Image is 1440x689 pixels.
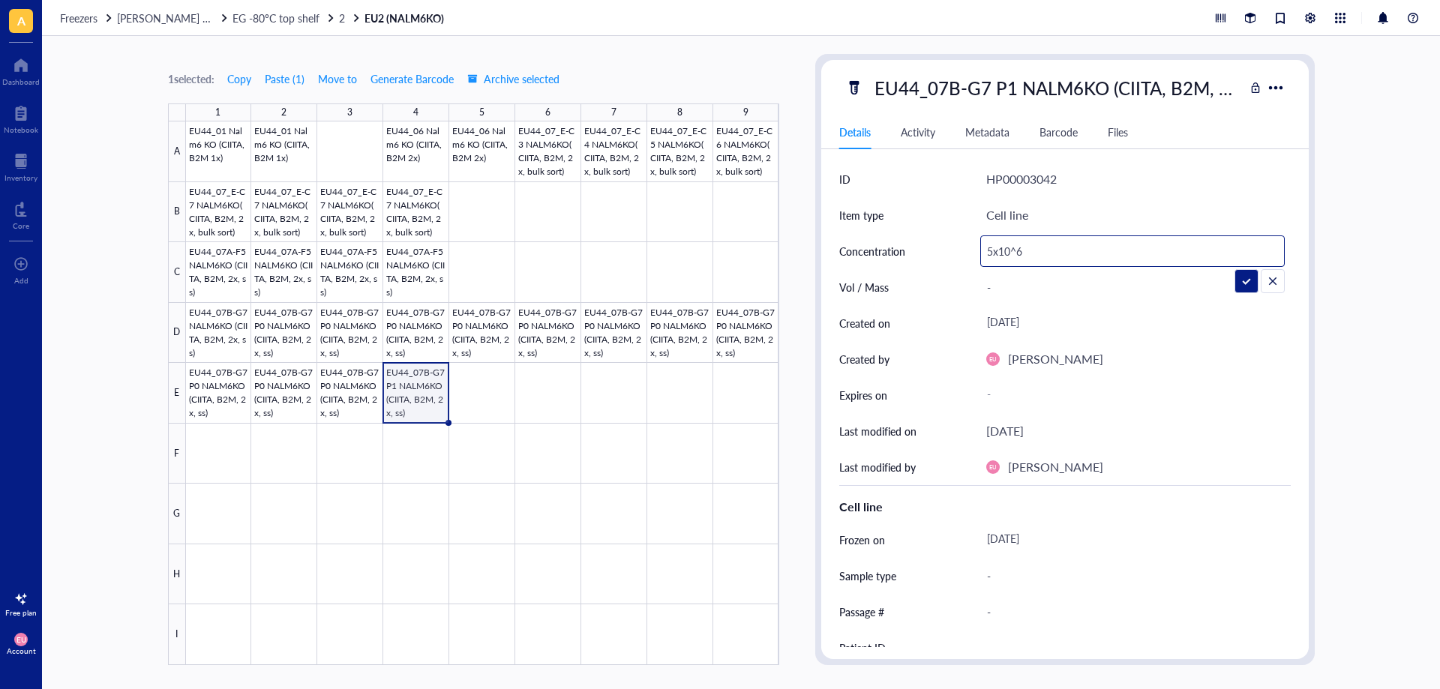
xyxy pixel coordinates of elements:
[839,604,884,620] div: Passage #
[986,421,1024,441] div: [DATE]
[839,315,890,331] div: Created on
[168,242,186,303] div: C
[839,124,871,140] div: Details
[839,532,885,548] div: Frozen on
[986,205,1028,225] div: Cell line
[1008,349,1103,369] div: [PERSON_NAME]
[168,544,186,605] div: H
[839,498,1291,516] div: Cell line
[168,303,186,364] div: D
[232,10,319,25] span: EG -80°C top shelf
[466,67,560,91] button: Archive selected
[839,459,916,475] div: Last modified by
[839,279,889,295] div: Vol / Mass
[980,596,1285,628] div: -
[839,387,887,403] div: Expires on
[839,243,905,259] div: Concentration
[13,197,29,230] a: Core
[1008,457,1103,477] div: [PERSON_NAME]
[677,103,682,122] div: 8
[1039,124,1078,140] div: Barcode
[839,568,896,584] div: Sample type
[980,271,1285,303] div: -
[347,103,352,122] div: 3
[1108,124,1128,140] div: Files
[16,635,26,644] span: EU
[60,11,114,25] a: Freezers
[14,276,28,285] div: Add
[467,73,559,85] span: Archive selected
[413,103,418,122] div: 4
[168,182,186,243] div: B
[117,10,234,25] span: [PERSON_NAME] freezer
[232,11,361,25] a: EG -80°C top shelf2
[281,103,286,122] div: 2
[7,646,36,655] div: Account
[901,124,935,140] div: Activity
[4,101,38,134] a: Notebook
[839,171,850,187] div: ID
[839,207,883,223] div: Item type
[479,103,484,122] div: 5
[743,103,748,122] div: 9
[215,103,220,122] div: 1
[839,423,916,439] div: Last modified on
[980,310,1285,337] div: [DATE]
[988,355,996,362] span: EU
[168,363,186,424] div: E
[318,73,357,85] span: Move to
[4,149,37,182] a: Inventory
[364,11,447,25] a: EU2 (NALM6KO)
[986,169,1057,189] div: HP00003042
[168,484,186,544] div: G
[988,463,996,470] span: EU
[980,382,1285,409] div: -
[5,608,37,617] div: Free plan
[965,124,1009,140] div: Metadata
[13,221,29,230] div: Core
[168,424,186,484] div: F
[264,67,305,91] button: Paste (1)
[168,121,186,182] div: A
[980,632,1285,664] div: -
[60,10,97,25] span: Freezers
[2,77,40,86] div: Dashboard
[839,351,889,367] div: Created by
[980,560,1285,592] div: -
[4,125,38,134] div: Notebook
[4,173,37,182] div: Inventory
[370,73,454,85] span: Generate Barcode
[370,67,454,91] button: Generate Barcode
[168,70,214,87] div: 1 selected:
[17,11,25,30] span: A
[117,11,229,25] a: [PERSON_NAME] freezer
[611,103,616,122] div: 7
[226,67,252,91] button: Copy
[227,73,251,85] span: Copy
[317,67,358,91] button: Move to
[2,53,40,86] a: Dashboard
[839,640,886,656] div: Patient ID
[168,604,186,665] div: I
[980,526,1285,553] div: [DATE]
[339,10,345,25] span: 2
[545,103,550,122] div: 6
[868,72,1244,103] div: EU44_07B-G7 P1 NALM6KO (CIITA, B2M, 2x, ss)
